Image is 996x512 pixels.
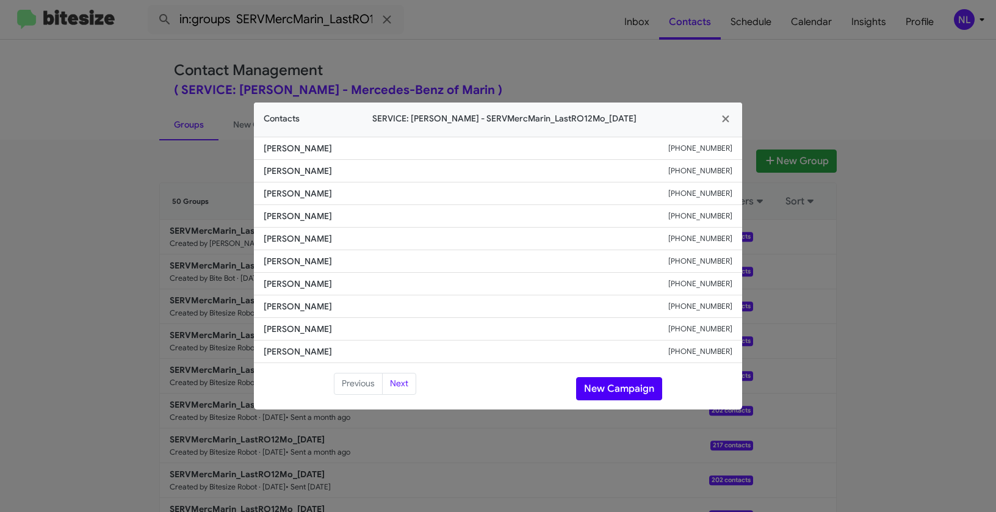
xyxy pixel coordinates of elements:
span: [PERSON_NAME] [264,323,668,335]
span: [PERSON_NAME] [264,300,668,312]
small: [PHONE_NUMBER] [668,300,732,312]
span: [PERSON_NAME] [264,255,668,267]
span: [PERSON_NAME] [264,345,668,358]
button: New Campaign [576,377,662,400]
span: [PERSON_NAME] [264,233,668,245]
button: Next [382,373,416,395]
small: [PHONE_NUMBER] [668,255,732,267]
span: [PERSON_NAME] [264,187,668,200]
small: [PHONE_NUMBER] [668,187,732,200]
span: [PERSON_NAME] [264,210,668,222]
span: [PERSON_NAME] [264,165,668,177]
small: [PHONE_NUMBER] [668,210,732,222]
span: SERVICE: [PERSON_NAME] - SERVMercMarin_LastRO12Mo_[DATE] [300,112,709,125]
span: [PERSON_NAME] [264,278,668,290]
span: Contacts [264,112,300,125]
small: [PHONE_NUMBER] [668,165,732,177]
small: [PHONE_NUMBER] [668,323,732,335]
small: [PHONE_NUMBER] [668,278,732,290]
span: [PERSON_NAME] [264,142,668,154]
small: [PHONE_NUMBER] [668,142,732,154]
small: [PHONE_NUMBER] [668,233,732,245]
small: [PHONE_NUMBER] [668,345,732,358]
